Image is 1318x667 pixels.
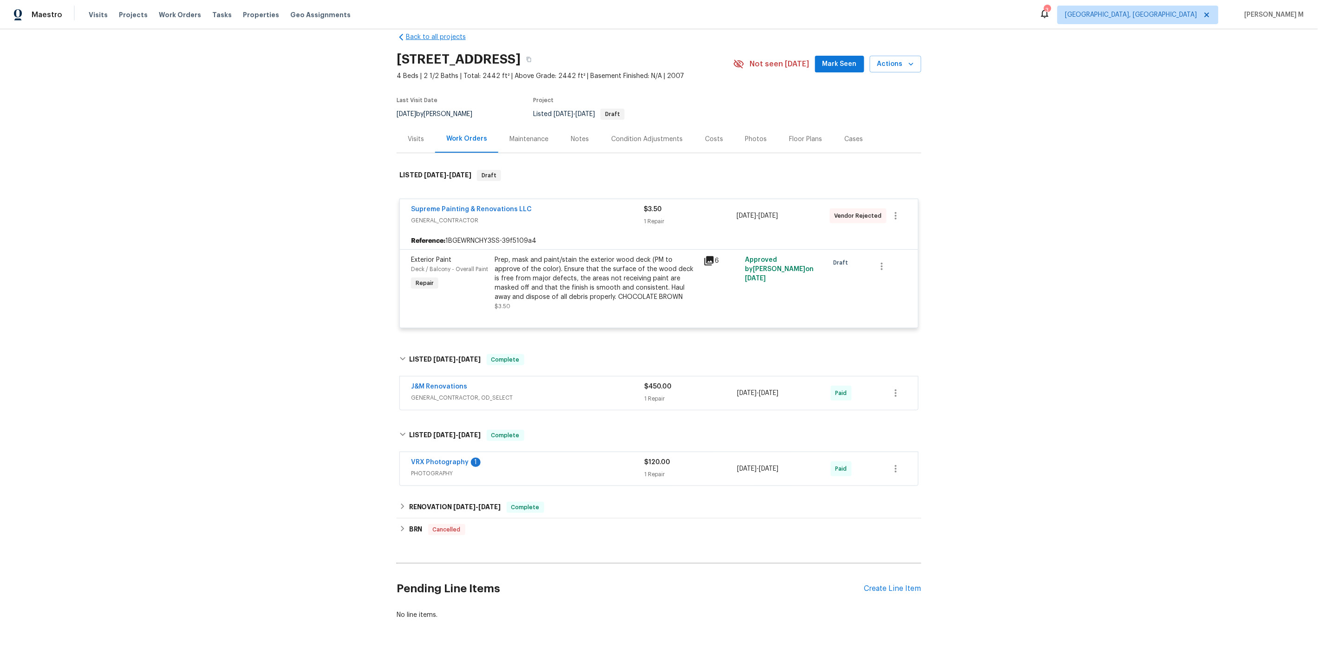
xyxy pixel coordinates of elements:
span: [DATE] [459,432,481,438]
h6: RENOVATION [409,502,501,513]
span: - [737,389,779,398]
span: Complete [508,503,543,512]
div: Prep, mask and paint/stain the exterior wood deck (PM to approve of the color). Ensure that the s... [495,255,698,302]
span: Deck / Balcony - Overall Paint [411,266,488,272]
a: J&M Renovations [411,383,467,390]
span: $3.50 [495,304,510,309]
h2: [STREET_ADDRESS] [397,55,521,64]
div: 1 Repair [644,470,737,479]
span: [DATE] [737,466,757,472]
span: [DATE] [479,504,501,510]
h6: LISTED [409,354,481,365]
div: Condition Adjustments [611,135,683,144]
span: Listed [533,111,625,117]
div: 6 [704,255,740,266]
span: [DATE] [424,172,446,178]
h6: LISTED [409,430,481,441]
button: Actions [870,56,921,73]
span: [DATE] [459,356,481,363]
span: Draft [834,258,852,267]
div: Cases [845,135,863,144]
span: [DATE] [575,111,595,117]
span: [DATE] [554,111,573,117]
a: Back to all projects [397,32,486,42]
span: - [454,504,501,510]
span: Complete [488,355,523,364]
button: Mark Seen [815,56,864,73]
span: Properties [243,10,279,19]
span: PHOTOGRAPHY [411,469,644,478]
div: 1 Repair [644,217,737,226]
div: RENOVATION [DATE]-[DATE]Complete [397,496,921,518]
div: 1 [471,458,481,467]
span: [DATE] [449,172,471,178]
span: $3.50 [644,206,662,213]
div: Work Orders [446,134,487,143]
button: Copy Address [521,51,537,68]
span: Paid [835,389,851,398]
span: Not seen [DATE] [750,59,809,69]
span: [DATE] [737,390,757,396]
span: GENERAL_CONTRACTOR [411,216,644,225]
span: Vendor Rejected [835,211,886,220]
span: Mark Seen [822,58,857,70]
div: Floor Plans [789,135,822,144]
span: Tasks [212,12,232,18]
span: [DATE] [397,111,416,117]
span: - [434,432,481,438]
span: GENERAL_CONTRACTOR, OD_SELECT [411,393,644,402]
span: [DATE] [737,213,757,219]
span: [DATE] [759,390,779,396]
div: Create Line Item [864,584,921,593]
span: - [434,356,481,363]
span: Complete [488,431,523,440]
span: Actions [877,58,914,70]
span: Visits [89,10,108,19]
span: Draft [478,171,500,180]
div: Visits [408,135,424,144]
span: Project [533,97,554,103]
h6: LISTED [399,170,471,181]
span: - [424,172,471,178]
h6: BRN [409,524,423,535]
b: Reference: [411,236,445,246]
div: 1 Repair [644,394,737,403]
span: [DATE] [434,432,456,438]
h2: Pending Line Items [397,567,864,610]
span: Draft [601,111,624,117]
div: LISTED [DATE]-[DATE]Draft [397,161,921,190]
div: Maintenance [509,135,548,144]
span: - [737,464,779,473]
div: BRN Cancelled [397,518,921,541]
span: [PERSON_NAME] M [1241,10,1304,19]
div: Notes [571,135,589,144]
span: $450.00 [644,383,672,390]
span: Work Orders [159,10,201,19]
span: Exterior Paint [411,257,451,263]
div: Costs [705,135,723,144]
span: [DATE] [759,213,778,219]
span: Geo Assignments [290,10,351,19]
span: Maestro [32,10,62,19]
div: by [PERSON_NAME] [397,109,483,120]
span: [DATE] [745,275,766,282]
div: No line items. [397,610,921,620]
span: Last Visit Date [397,97,437,103]
span: [DATE] [759,466,779,472]
a: Supreme Painting & Renovations LLC [411,206,532,213]
a: VRX Photography [411,459,469,466]
span: Projects [119,10,148,19]
span: Approved by [PERSON_NAME] on [745,257,814,282]
span: 4 Beds | 2 1/2 Baths | Total: 2442 ft² | Above Grade: 2442 ft² | Basement Finished: N/A | 2007 [397,71,733,81]
div: 1BGEWRNCHY3SS-39f5109a4 [400,233,918,249]
span: Repair [412,278,437,288]
div: LISTED [DATE]-[DATE]Complete [397,421,921,450]
div: LISTED [DATE]-[DATE]Complete [397,345,921,375]
span: Cancelled [429,525,464,534]
span: - [737,211,778,220]
span: [DATE] [434,356,456,363]
span: Paid [835,464,851,473]
div: 3 [1044,6,1050,15]
div: Photos [745,135,767,144]
span: - [554,111,595,117]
